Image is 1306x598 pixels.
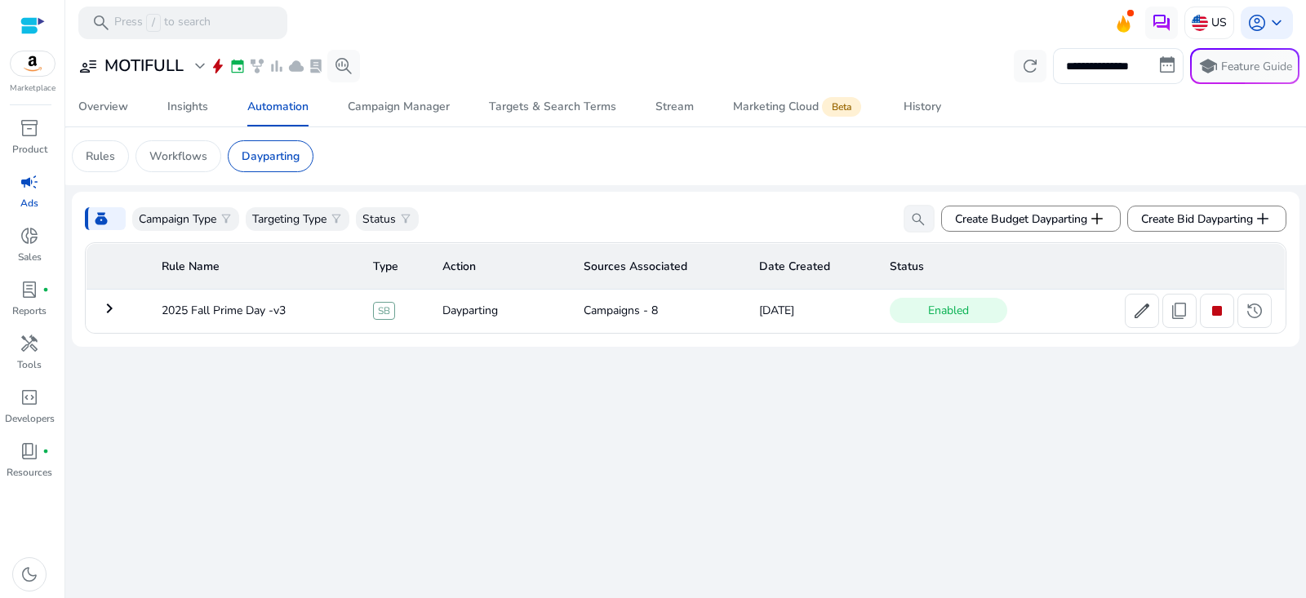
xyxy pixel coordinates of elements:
span: search_insights [334,56,353,76]
span: expand_more [190,56,210,76]
span: lab_profile [20,280,39,299]
span: edit [1132,301,1152,321]
span: handyman [20,334,39,353]
th: Rule Name [149,244,360,290]
p: Ads [20,196,38,210]
button: schoolFeature Guide [1190,48,1299,84]
div: Insights [167,101,208,113]
p: Rules [86,148,115,165]
span: book_4 [20,441,39,461]
p: Resources [7,465,52,480]
button: refresh [1014,50,1046,82]
span: school [1198,56,1218,76]
div: Overview [78,101,128,113]
button: Create Budget Daypartingadd [941,206,1121,232]
p: Feature Guide [1221,59,1292,75]
img: us.svg [1192,15,1208,31]
p: Workflows [149,148,207,165]
span: user_attributes [78,56,98,76]
span: inventory_2 [20,118,39,138]
span: campaign [20,172,39,192]
span: fiber_manual_record [42,286,49,293]
button: edit [1125,294,1159,328]
th: Type [360,244,429,290]
p: Marketplace [10,82,56,95]
img: amazon.svg [11,51,55,76]
p: Sales [18,250,42,264]
span: bar_chart [269,58,285,74]
button: stop [1200,294,1234,328]
td: [DATE] [746,290,877,332]
span: dark_mode [20,565,39,584]
p: Dayparting [242,148,300,165]
span: history [1245,301,1264,321]
span: event [229,58,246,74]
span: add [1253,209,1273,228]
span: SB [373,302,395,320]
span: search [91,13,111,33]
p: Status [362,210,396,228]
span: Enabled [890,298,1007,323]
span: stop [1207,301,1227,321]
div: Automation [247,101,309,113]
p: Tools [17,357,42,372]
span: money_bag [93,210,109,227]
span: fiber_manual_record [42,448,49,454]
p: Reports [12,303,47,318]
button: Create Bid Daypartingadd [1127,206,1286,232]
div: History [904,101,941,113]
span: search [910,211,926,228]
span: add [1087,209,1107,228]
td: 2025 Fall Prime Day -v3 [149,290,360,332]
th: Date Created [746,244,877,290]
span: donut_small [20,226,39,246]
span: / [146,14,161,32]
th: Sources Associated [571,244,746,290]
span: keyboard_arrow_down [1267,13,1286,33]
span: bolt [210,58,226,74]
span: filter_alt [220,212,233,225]
span: family_history [249,58,265,74]
span: refresh [1020,56,1040,76]
span: Beta [822,97,861,117]
button: content_copy [1162,294,1197,328]
span: Create Bid Dayparting [1141,209,1273,228]
p: Campaign Type [139,210,216,228]
span: Create Budget Dayparting [955,209,1107,228]
td: Campaigns - 8 [571,290,746,332]
div: Campaign Manager [348,101,450,113]
p: Press to search [114,14,211,32]
p: Product [12,142,47,157]
span: account_circle [1247,13,1267,33]
th: Action [429,244,571,290]
th: Status [877,244,1285,290]
p: Developers [5,411,55,426]
span: content_copy [1170,301,1189,321]
div: Stream [655,101,694,113]
p: Targeting Type [252,210,326,228]
button: search_insights [327,50,360,82]
div: Targets & Search Terms [489,101,616,113]
button: history [1237,294,1272,328]
span: cloud [288,58,304,74]
span: filter_alt [399,212,412,225]
span: code_blocks [20,388,39,407]
span: filter_alt [330,212,343,225]
td: Dayparting [429,290,571,332]
div: Marketing Cloud [733,100,864,113]
span: lab_profile [308,58,324,74]
h3: MOTIFULL [104,56,184,76]
mat-icon: keyboard_arrow_right [100,299,119,318]
p: US [1211,8,1227,37]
